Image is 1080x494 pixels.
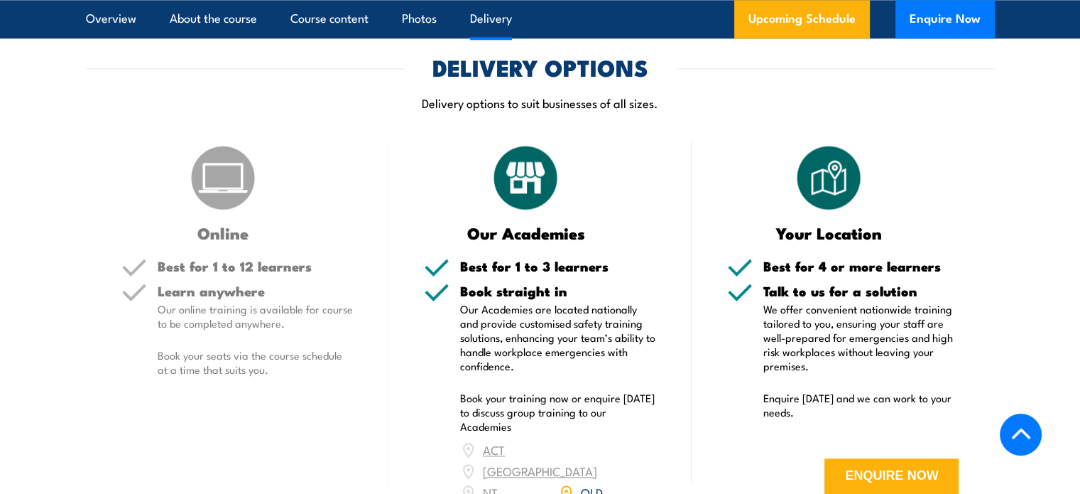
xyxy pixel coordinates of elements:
h2: DELIVERY OPTIONS [432,57,648,77]
h3: Our Academies [424,225,628,241]
p: Book your training now or enquire [DATE] to discuss group training to our Academies [460,391,656,434]
p: Delivery options to suit businesses of all sizes. [86,95,995,111]
p: Our Academies are located nationally and provide customised safety training solutions, enhancing ... [460,302,656,373]
h5: Best for 1 to 3 learners [460,259,656,273]
p: Our online training is available for course to be completed anywhere. [158,302,354,331]
h5: Learn anywhere [158,284,354,298]
h3: Online [121,225,325,241]
h5: Book straight in [460,284,656,298]
h5: Talk to us for a solution [763,284,959,298]
h5: Best for 4 or more learners [763,259,959,273]
h3: Your Location [727,225,931,241]
p: Enquire [DATE] and we can work to your needs. [763,391,959,419]
h5: Best for 1 to 12 learners [158,259,354,273]
p: We offer convenient nationwide training tailored to you, ensuring your staff are well-prepared fo... [763,302,959,373]
p: Book your seats via the course schedule at a time that suits you. [158,348,354,377]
